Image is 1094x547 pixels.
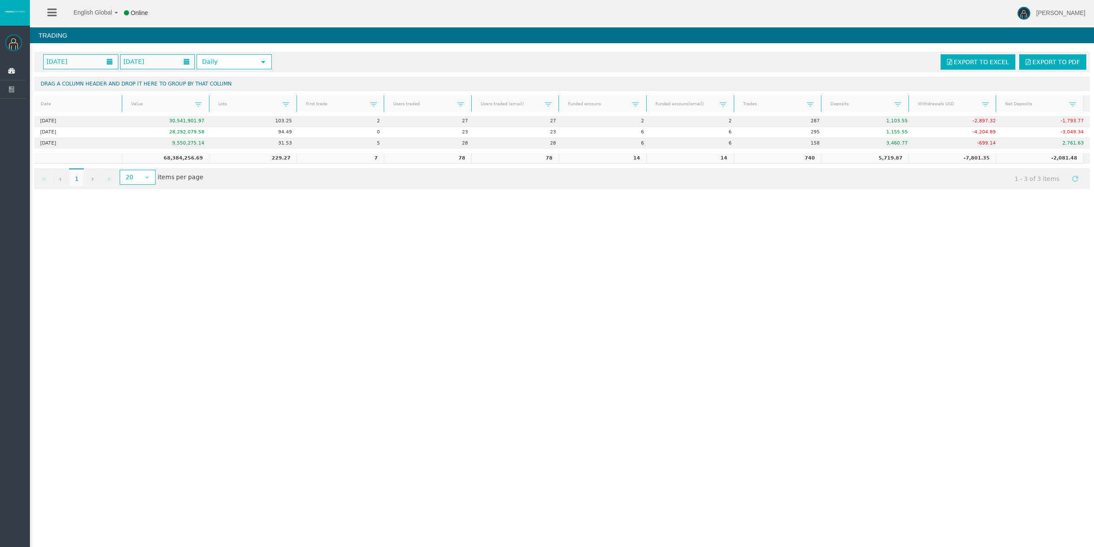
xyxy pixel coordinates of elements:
[826,127,914,138] td: 1,155.55
[562,138,650,149] td: 6
[562,127,650,138] td: 6
[106,176,113,183] span: Go to the last page
[102,171,117,186] a: Go to the last page
[1002,116,1090,127] td: -1,793.77
[471,153,559,164] td: 78
[386,127,474,138] td: 23
[44,56,70,68] span: [DATE]
[62,9,112,16] span: English Global
[85,171,100,186] a: Go to the next page
[121,56,147,68] span: [DATE]
[197,55,256,68] span: Daily
[914,116,1002,127] td: -2,897.32
[1032,59,1080,65] span: Export to PDF
[118,171,203,185] span: items per page
[821,153,909,164] td: 5,719.87
[650,138,738,149] td: 6
[89,176,96,183] span: Go to the next page
[34,127,122,138] td: [DATE]
[386,138,474,149] td: 28
[57,176,64,183] span: Go to the previous page
[1002,138,1090,149] td: 2,761.63
[562,116,650,127] td: 2
[53,171,68,186] a: Go to the previous page
[384,153,471,164] td: 78
[386,116,474,127] td: 27
[210,127,298,138] td: 94.49
[474,127,562,138] td: 23
[131,9,148,16] span: Online
[1068,171,1082,185] a: Refresh
[738,116,826,127] td: 287
[298,116,386,127] td: 2
[41,176,47,183] span: Go to the first page
[996,153,1083,164] td: -2,081.48
[909,153,996,164] td: -7,801.35
[1007,171,1068,186] span: 1 - 3 of 3 items
[260,59,267,65] span: select
[912,98,982,109] a: Withdrawals USD
[826,116,914,127] td: 1,103.55
[122,138,210,149] td: 9,550,275.14
[1036,9,1085,16] span: [PERSON_NAME]
[122,153,209,164] td: 68,384,256.69
[34,77,1090,91] div: Drag a column header and drop it here to group by that column
[826,138,914,149] td: 3,460.77
[650,127,738,138] td: 6
[646,153,734,164] td: 14
[474,138,562,149] td: 28
[1019,54,1086,70] a: Export to PDF
[297,153,384,164] td: 7
[1002,127,1090,138] td: -3,049.34
[738,98,807,109] a: Trades
[941,54,1015,70] a: Export to Excel
[121,171,139,184] span: 20
[825,98,894,109] a: Deposits
[563,98,632,109] a: Funded accouns
[122,127,210,138] td: 28,292,079.58
[209,153,297,164] td: 229.27
[1018,7,1030,20] img: user-image
[954,59,1009,65] span: Export to Excel
[914,138,1002,149] td: -699.14
[69,169,84,186] span: 1
[34,116,122,127] td: [DATE]
[4,10,26,13] img: logo.svg
[144,174,150,181] span: select
[122,116,210,127] td: 30,541,901.97
[738,127,826,138] td: 295
[474,116,562,127] td: 27
[559,153,646,164] td: 14
[36,171,52,186] a: Go to the first page
[734,153,821,164] td: 740
[738,138,826,149] td: 158
[210,116,298,127] td: 103.25
[213,98,282,109] a: Lots
[650,116,738,127] td: 2
[1072,175,1079,182] span: Refresh
[35,98,121,110] a: Date
[475,98,544,109] a: Users traded (email)
[388,98,457,109] a: Users traded
[298,138,386,149] td: 5
[914,127,1002,138] td: -4,204.89
[126,98,195,109] a: Value
[1000,98,1069,109] a: Net Deposits
[34,138,122,149] td: [DATE]
[300,98,370,109] a: First trade
[210,138,298,149] td: 31.53
[298,127,386,138] td: 0
[650,98,719,109] a: Funded accouns(email)
[30,27,1094,43] h4: Trading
